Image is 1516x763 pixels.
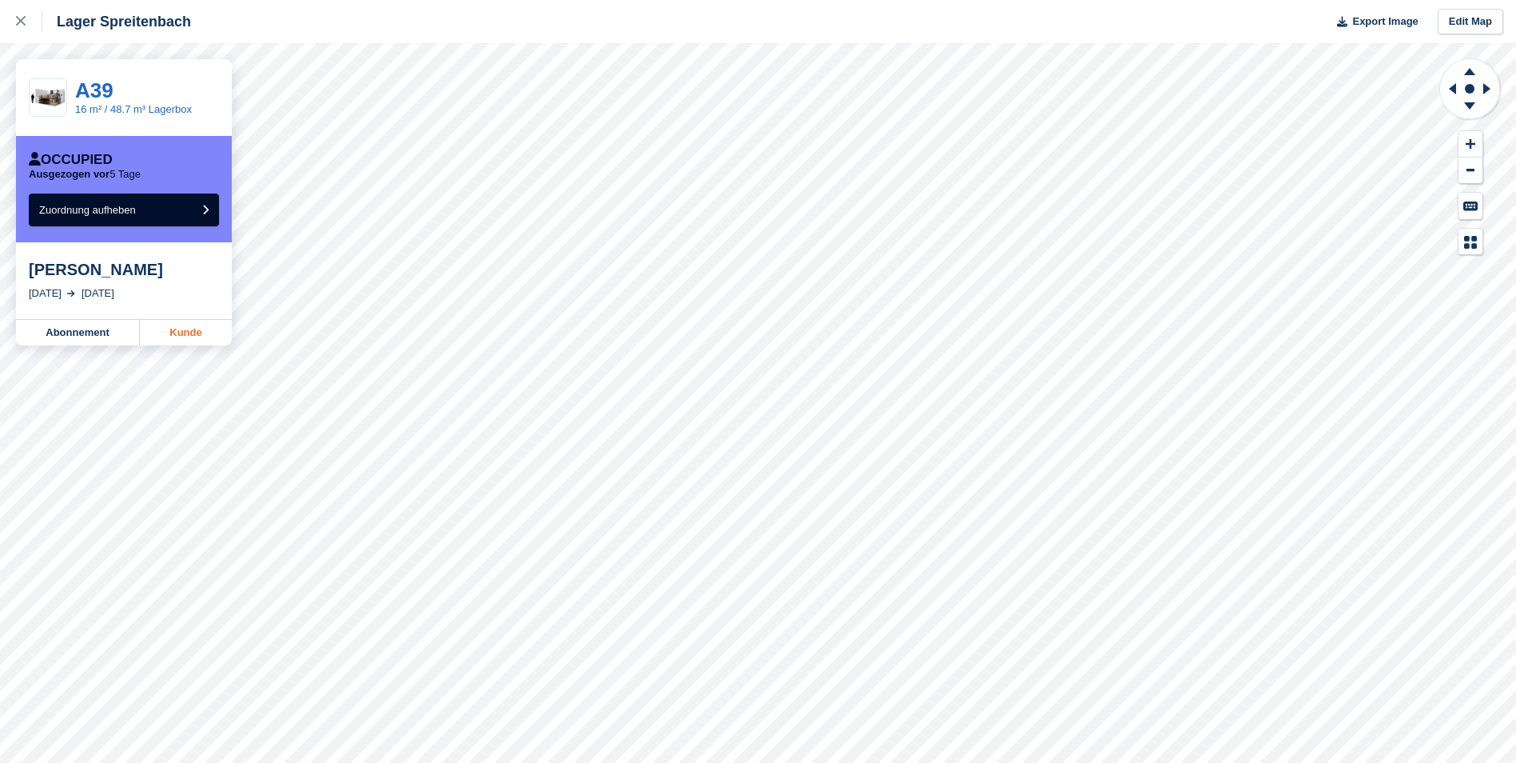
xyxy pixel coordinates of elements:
p: 5 Tage [29,168,141,181]
button: Zoom In [1458,131,1482,158]
button: Map Legend [1458,229,1482,255]
div: Occupied [29,152,113,168]
div: [DATE] [29,286,62,302]
span: Zuordnung aufheben [39,204,136,216]
a: Kunde [140,320,232,346]
span: Export Image [1352,14,1418,30]
img: 14,00%20qm-unit.jpg [30,84,66,112]
button: Zoom Out [1458,158,1482,184]
button: Keyboard Shortcuts [1458,193,1482,219]
img: arrow-right-light-icn-cde0832a797a2874e46488d9cf13f60e5c3a73dbe684e267c42b8395dfbc2abf.svg [67,290,75,297]
div: Lager Spreitenbach [42,12,191,31]
a: 16 m² / 48.7 m³ Lagerbox [75,103,192,115]
a: Edit Map [1438,9,1503,35]
a: A39 [75,78,113,102]
button: Zuordnung aufheben [29,194,219,226]
span: Ausgezogen vor [29,168,109,180]
a: Abonnement [16,320,140,346]
div: [PERSON_NAME] [29,260,219,279]
button: Export Image [1327,9,1419,35]
div: [DATE] [82,286,114,302]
